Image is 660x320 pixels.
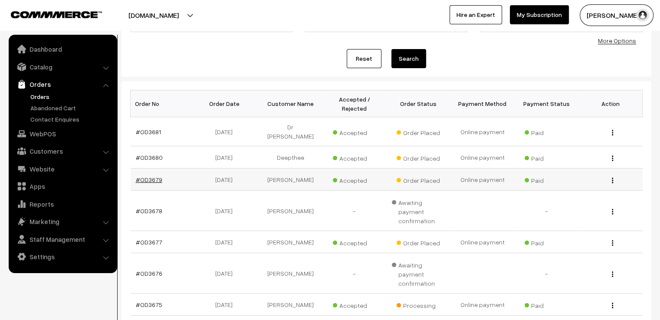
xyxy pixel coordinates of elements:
img: Menu [612,271,613,277]
span: Processing [397,299,440,310]
span: Paid [525,236,568,247]
a: #OD3678 [136,207,162,214]
td: - [515,253,579,294]
td: Online payment [450,117,515,146]
a: Apps [11,178,114,194]
td: [DATE] [194,146,259,168]
th: Order Date [194,90,259,117]
td: [PERSON_NAME] [259,231,323,253]
a: Staff Management [11,231,114,247]
img: Menu [612,178,613,183]
a: #OD3675 [136,301,162,308]
a: Contact Enquires [28,115,114,124]
span: Paid [525,299,568,310]
th: Action [578,90,643,117]
th: Order Status [387,90,451,117]
a: Marketing [11,214,114,229]
span: Order Placed [397,174,440,185]
a: Customers [11,143,114,159]
a: #OD3679 [136,176,162,183]
td: Online payment [450,231,515,253]
a: Catalog [11,59,114,75]
a: Website [11,161,114,177]
img: COMMMERCE [11,11,102,18]
button: [DOMAIN_NAME] [98,4,209,26]
a: Reset [347,49,381,68]
span: Order Placed [397,236,440,247]
td: Online payment [450,294,515,316]
a: #OD3680 [136,154,163,161]
span: Accepted [333,236,376,247]
td: - [515,191,579,231]
img: Menu [612,240,613,246]
a: Dashboard [11,41,114,57]
a: COMMMERCE [11,9,87,19]
td: [DATE] [194,191,259,231]
span: Accepted [333,299,376,310]
a: Abandoned Cart [28,103,114,112]
a: Hire an Expert [450,5,502,24]
th: Order No [131,90,195,117]
td: [PERSON_NAME] [259,253,323,294]
button: Search [391,49,426,68]
td: [DATE] [194,168,259,191]
span: Order Placed [397,126,440,137]
a: Reports [11,196,114,212]
span: Order Placed [397,152,440,163]
a: Orders [11,76,114,92]
td: [DATE] [194,231,259,253]
span: Accepted [333,152,376,163]
img: Menu [612,130,613,135]
td: Online payment [450,168,515,191]
td: Online payment [450,146,515,168]
span: Paid [525,126,568,137]
a: #OD3676 [136,270,162,277]
td: - [322,191,387,231]
a: #OD3681 [136,128,161,135]
td: Deepthee [259,146,323,168]
span: Paid [525,152,568,163]
span: Awaiting payment confirmation [392,258,446,288]
th: Payment Method [450,90,515,117]
td: [PERSON_NAME] [259,168,323,191]
a: More Options [598,37,636,44]
td: [DATE] [194,294,259,316]
td: [PERSON_NAME] [259,294,323,316]
td: - [322,253,387,294]
img: user [636,9,649,22]
img: Menu [612,303,613,308]
th: Customer Name [259,90,323,117]
a: Settings [11,249,114,264]
button: [PERSON_NAME] C [580,4,653,26]
span: Paid [525,174,568,185]
th: Accepted / Rejected [322,90,387,117]
td: [PERSON_NAME] [259,191,323,231]
span: Awaiting payment confirmation [392,196,446,225]
a: #OD3677 [136,238,162,246]
td: Dr [PERSON_NAME] [259,117,323,146]
span: Accepted [333,174,376,185]
td: [DATE] [194,117,259,146]
td: [DATE] [194,253,259,294]
img: Menu [612,209,613,214]
a: My Subscription [510,5,569,24]
span: Accepted [333,126,376,137]
th: Payment Status [515,90,579,117]
img: Menu [612,155,613,161]
a: Orders [28,92,114,101]
a: WebPOS [11,126,114,142]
